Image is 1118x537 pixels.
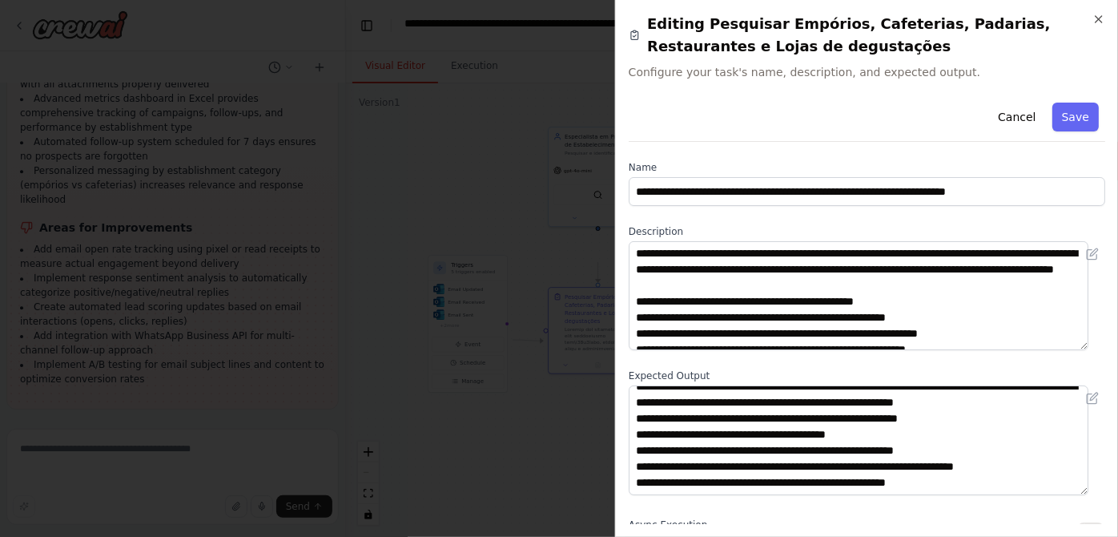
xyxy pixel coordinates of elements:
[629,225,1105,238] label: Description
[629,13,1105,58] h2: Editing Pesquisar Empórios, Cafeterias, Padarias, Restaurantes e Lojas de degustações
[1083,389,1102,408] button: Open in editor
[629,64,1105,80] span: Configure your task's name, description, and expected output.
[988,103,1045,131] button: Cancel
[629,161,1105,174] label: Name
[629,369,1105,382] label: Expected Output
[629,519,707,531] span: Async Execution
[1052,103,1099,131] button: Save
[1083,244,1102,264] button: Open in editor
